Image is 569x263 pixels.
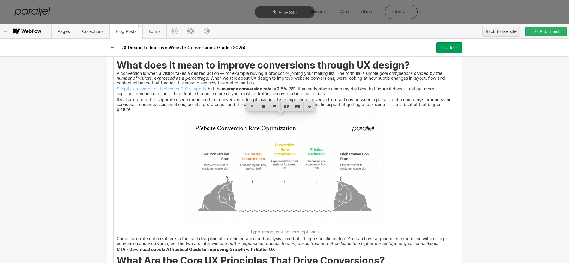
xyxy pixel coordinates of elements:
[525,27,567,36] button: Published
[58,29,70,34] span: Pages
[120,46,246,49] h2: UX Design to Improve Website Conversions: Guide (2025)
[117,237,453,246] p: Conversion‑rate optimization is a focused discipline of experimentation and analysis aimed at lif...
[222,86,295,91] strong: average conversion rate is 2.5%-3%
[117,86,206,91] a: Shopify’s research on tactics for 2025 reports
[82,29,103,34] span: Collections
[149,29,160,34] span: Forms
[117,98,453,112] p: It’s also important to separate user experience from conversion‑rate optimization. User experienc...
[279,10,297,15] span: View Site
[116,29,136,34] span: Blog Posts
[486,27,517,36] div: Back to live site
[117,72,453,85] p: A conversion is when a visitor takes a desired action — for example buying a product or joining y...
[440,45,454,50] div: Create
[138,24,142,28] a: Close 'Blog Posts' tab
[184,229,385,234] figcaption: Type image caption here (optional)
[436,42,462,53] button: Create
[117,87,453,96] p: that the . If an early‑stage company doubles that figure it doesn’t just get more sign‑ups; reven...
[117,71,444,81] em: goal completions divided by the number of visitors, expressed as a percentage
[482,26,520,37] button: Back to live site
[117,59,410,71] strong: What does it mean to improve conversions through UX design?
[538,27,559,36] span: Published
[117,247,275,252] strong: CTA - Download ebook: A Practical Guide to Improving Growth with Better UX
[225,241,437,246] em: a better experience reduces friction, builds trust and often leads to a higher percentage of goal...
